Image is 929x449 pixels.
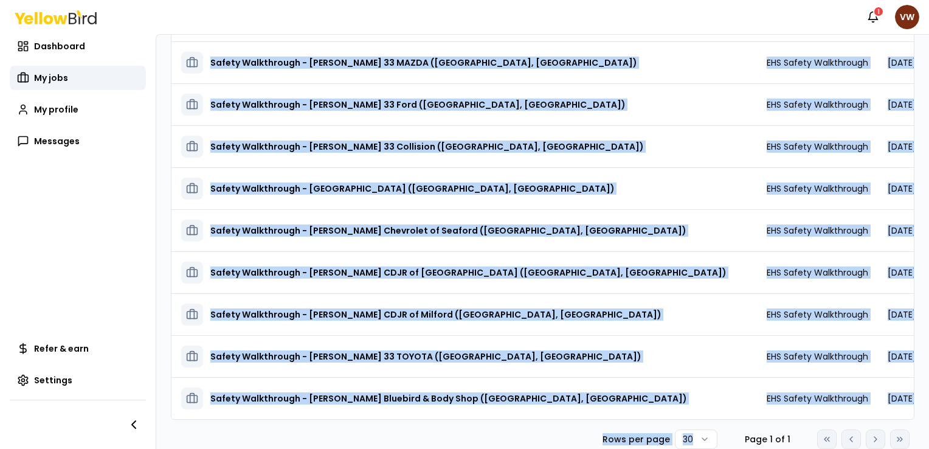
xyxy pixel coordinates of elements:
h3: Safety Walkthrough - [GEOGRAPHIC_DATA] ([GEOGRAPHIC_DATA], [GEOGRAPHIC_DATA]) [210,178,615,200]
span: EHS Safety Walkthrough [767,308,868,321]
a: Refer & earn [10,336,146,361]
h3: Safety Walkthrough - [PERSON_NAME] Bluebird & Body Shop ([GEOGRAPHIC_DATA], [GEOGRAPHIC_DATA]) [210,388,687,409]
a: My jobs [10,66,146,90]
div: 1 [873,6,884,17]
span: [DATE] [888,99,916,111]
h3: Safety Walkthrough - [PERSON_NAME] 33 Collision ([GEOGRAPHIC_DATA], [GEOGRAPHIC_DATA]) [210,136,644,158]
span: EHS Safety Walkthrough [767,350,868,363]
span: My profile [34,103,78,116]
div: Page 1 of 1 [737,433,798,445]
a: My profile [10,97,146,122]
span: Dashboard [34,40,85,52]
h3: Safety Walkthrough - [PERSON_NAME] Chevrolet of Seaford ([GEOGRAPHIC_DATA], [GEOGRAPHIC_DATA]) [210,220,686,242]
a: Dashboard [10,34,146,58]
button: 1 [861,5,885,29]
span: [DATE] [888,392,916,405]
h3: Safety Walkthrough - [PERSON_NAME] CDJR of Milford ([GEOGRAPHIC_DATA], [GEOGRAPHIC_DATA]) [210,304,661,325]
span: EHS Safety Walkthrough [767,266,868,279]
span: Settings [34,374,72,386]
span: VW [895,5,919,29]
span: EHS Safety Walkthrough [767,392,868,405]
span: EHS Safety Walkthrough [767,141,868,153]
span: [DATE] [888,183,916,195]
span: EHS Safety Walkthrough [767,183,868,195]
span: [DATE] [888,308,916,321]
a: Settings [10,368,146,392]
h3: Safety Walkthrough - [PERSON_NAME] 33 Ford ([GEOGRAPHIC_DATA], [GEOGRAPHIC_DATA]) [210,94,626,116]
p: Rows per page [603,433,670,445]
span: Refer & earn [34,343,89,355]
h3: Safety Walkthrough - [PERSON_NAME] CDJR of [GEOGRAPHIC_DATA] ([GEOGRAPHIC_DATA], [GEOGRAPHIC_DATA]) [210,262,727,284]
span: [DATE] [888,266,916,279]
span: [DATE] [888,57,916,69]
a: Messages [10,129,146,153]
h3: Safety Walkthrough - [PERSON_NAME] 33 TOYOTA ([GEOGRAPHIC_DATA], [GEOGRAPHIC_DATA]) [210,346,641,367]
span: EHS Safety Walkthrough [767,99,868,111]
span: My jobs [34,72,68,84]
span: [DATE] [888,350,916,363]
h3: Safety Walkthrough - [PERSON_NAME] 33 MAZDA ([GEOGRAPHIC_DATA], [GEOGRAPHIC_DATA]) [210,52,637,74]
span: EHS Safety Walkthrough [767,224,868,237]
span: Messages [34,135,80,147]
span: [DATE] [888,224,916,237]
span: EHS Safety Walkthrough [767,57,868,69]
span: [DATE] [888,141,916,153]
